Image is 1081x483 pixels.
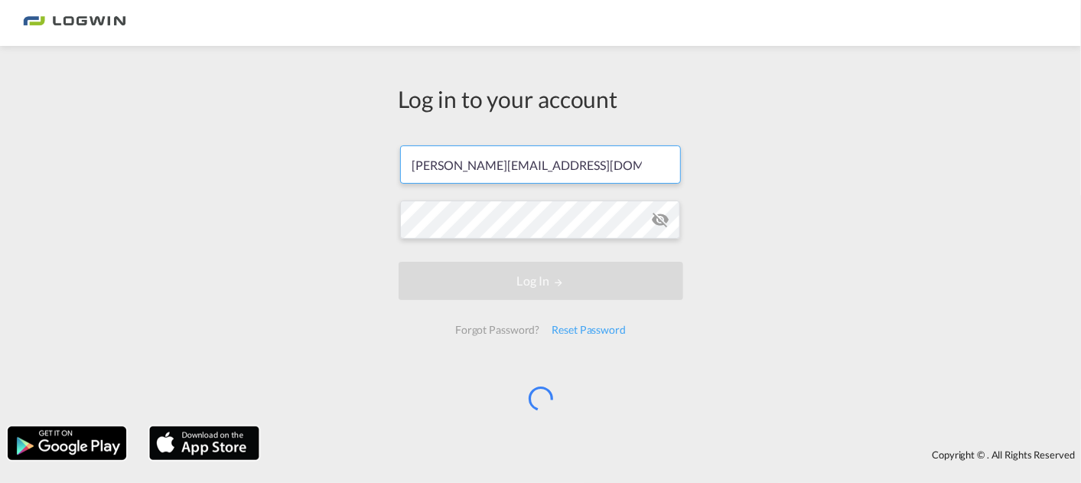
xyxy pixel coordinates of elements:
[267,442,1081,468] div: Copyright © . All Rights Reserved
[545,316,632,344] div: Reset Password
[449,316,545,344] div: Forgot Password?
[23,6,126,41] img: bc73a0e0d8c111efacd525e4c8ad7d32.png
[148,425,261,462] img: apple.png
[399,83,683,115] div: Log in to your account
[399,262,683,300] button: LOGIN
[651,210,669,229] md-icon: icon-eye-off
[400,145,681,184] input: Enter email/phone number
[6,425,128,462] img: google.png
